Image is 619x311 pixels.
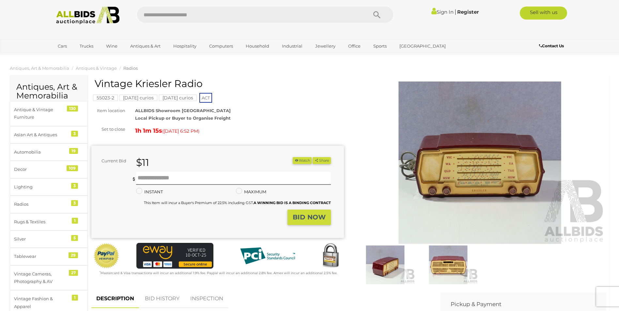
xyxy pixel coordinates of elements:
[431,9,454,15] a: Sign In
[235,243,300,269] img: PCI DSS compliant
[71,183,78,189] div: 3
[10,126,88,143] a: Asian Art & Antiques 3
[93,243,120,269] img: Official PayPal Seal
[72,295,78,301] div: 1
[135,115,231,121] strong: Local Pickup or Buyer to Organise Freight
[14,235,68,243] div: Silver
[10,230,88,248] a: Silver 5
[95,78,342,89] h1: Vintage Kriesler Radio
[241,41,273,52] a: Household
[93,95,118,100] a: 55023-2
[71,131,78,137] div: 3
[136,156,149,169] strong: $11
[457,9,479,15] a: Register
[136,243,213,269] img: eWAY Payment Gateway
[123,66,138,71] a: Radios
[136,188,163,196] label: INSTANT
[10,213,88,230] a: Rugs & Textiles 1
[126,41,165,52] a: Antiques & Art
[54,41,71,52] a: Cars
[455,8,456,15] span: |
[67,106,78,111] div: 130
[159,95,197,100] a: [DATE] curios
[254,200,331,205] b: A WINNING BID IS A BINDING CONTRACT
[313,157,331,164] button: Share
[185,289,228,308] a: INSPECTION
[14,253,68,260] div: Tablewear
[14,106,68,121] div: Antique & Vintage Furniture
[354,81,606,244] img: Vintage Kriesler Radio
[69,252,78,258] div: 29
[67,165,78,171] div: 109
[91,289,139,308] a: DESCRIPTION
[119,95,157,100] a: [DATE] curios
[53,7,123,24] img: Allbids.com.au
[135,127,162,134] strong: 1h 1m 15s
[102,41,122,52] a: Wine
[10,66,69,71] a: Antiques, Art & Memorabilia
[72,218,78,224] div: 1
[10,101,88,126] a: Antique & Vintage Furniture 130
[539,42,565,50] a: Contact Us
[140,289,184,308] a: BID HISTORY
[86,126,130,133] div: Set to close
[539,43,564,48] b: Contact Us
[293,157,312,164] li: Watch this item
[344,41,365,52] a: Office
[14,166,68,173] div: Decor
[144,200,331,205] small: This Item will incur a Buyer's Premium of 22.5% including GST.
[14,295,68,310] div: Vintage Fashion & Apparel
[14,183,68,191] div: Lighting
[395,41,450,52] a: [GEOGRAPHIC_DATA]
[418,245,478,284] img: Vintage Kriesler Radio
[16,82,81,100] h2: Antiques, Art & Memorabilia
[361,7,393,23] button: Search
[163,128,198,134] span: [DATE] 6:52 PM
[71,235,78,241] div: 5
[10,265,88,290] a: Vintage Cameras, Photography & AV 27
[100,271,337,275] small: Mastercard & Visa transactions will incur an additional 1.9% fee. Paypal will incur an additional...
[317,243,344,269] img: Secured by Rapid SSL
[287,210,331,225] button: BID NOW
[14,270,68,286] div: Vintage Cameras, Photography & AV
[293,213,326,221] strong: BID NOW
[293,157,312,164] button: Watch
[10,248,88,265] a: Tablewear 29
[205,41,237,52] a: Computers
[169,41,201,52] a: Hospitality
[75,41,98,52] a: Trucks
[14,218,68,226] div: Rugs & Textiles
[236,188,266,196] label: MAXIMUM
[10,161,88,178] a: Decor 109
[10,196,88,213] a: Radios 3
[451,301,586,307] h2: Pickup & Payment
[76,66,117,71] a: Antiques & Vintage
[278,41,307,52] a: Industrial
[311,41,340,52] a: Jewellery
[369,41,391,52] a: Sports
[199,93,212,103] span: ACT
[69,148,78,154] div: 19
[355,245,415,284] img: Vintage Kriesler Radio
[14,200,68,208] div: Radios
[14,148,68,156] div: Automobilia
[86,107,130,114] div: Item location
[520,7,567,20] a: Sell with us
[69,270,78,276] div: 27
[71,200,78,206] div: 3
[162,128,199,134] span: ( )
[135,108,231,113] strong: ALLBIDS Showroom [GEOGRAPHIC_DATA]
[14,131,68,139] div: Asian Art & Antiques
[10,178,88,196] a: Lighting 3
[10,143,88,161] a: Automobilia 19
[91,157,131,165] div: Current Bid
